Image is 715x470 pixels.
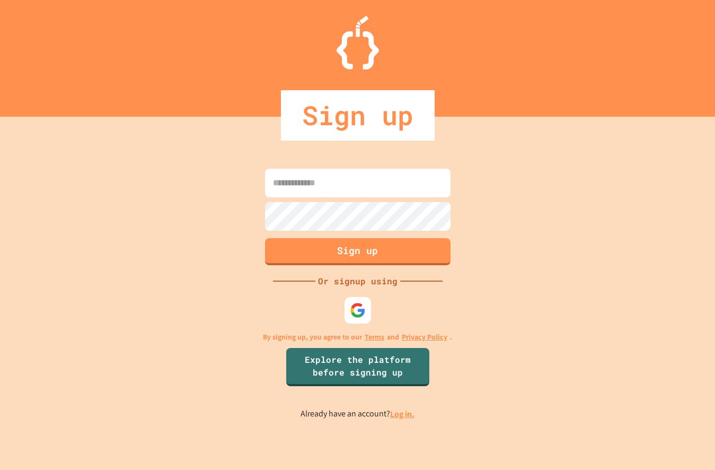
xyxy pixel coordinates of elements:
[286,348,429,386] a: Explore the platform before signing up
[315,275,400,288] div: Or signup using
[402,332,447,343] a: Privacy Policy
[337,16,379,69] img: Logo.svg
[263,332,452,343] p: By signing up, you agree to our and .
[350,302,366,318] img: google-icon.svg
[301,407,414,421] p: Already have an account?
[365,332,384,343] a: Terms
[265,238,451,265] button: Sign up
[281,90,435,141] div: Sign up
[390,408,414,420] a: Log in.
